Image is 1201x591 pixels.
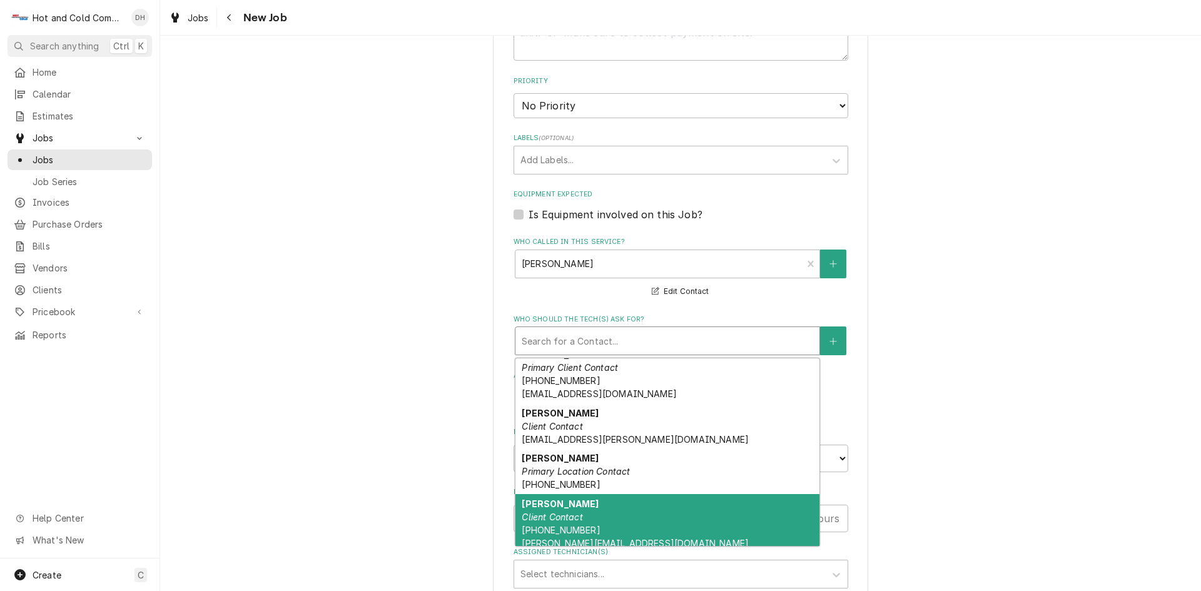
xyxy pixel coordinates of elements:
div: Labels [514,133,848,174]
a: Go to Jobs [8,128,152,148]
div: hours [803,505,848,532]
span: Job Series [33,175,146,188]
span: Help Center [33,512,144,525]
label: Equipment Expected [514,189,848,200]
input: Date [514,445,676,472]
span: Reports [33,328,146,341]
div: DH [131,9,149,26]
div: Hot and Cold Commercial Kitchens, Inc.'s Avatar [11,9,29,26]
label: Who should the tech(s) ask for? [514,315,848,325]
button: Create New Contact [820,326,846,355]
em: Client Contact [522,512,582,522]
div: Assigned Technician(s) [514,547,848,588]
a: Clients [8,280,152,300]
div: H [11,9,29,26]
em: Primary Location Contact [522,466,630,477]
a: Jobs [164,8,214,28]
span: Vendors [33,261,146,275]
strong: [PERSON_NAME] [522,498,599,509]
span: Search anything [30,39,99,53]
label: Who called in this service? [514,237,848,247]
span: Create [33,570,61,580]
span: ( optional ) [539,134,574,141]
button: Edit Contact [650,284,711,300]
div: Estimated Arrival Time [514,427,848,472]
a: Jobs [8,149,152,170]
span: Invoices [33,196,146,209]
label: Estimated Arrival Time [514,427,848,437]
svg: Create New Contact [829,337,837,346]
span: K [138,39,144,53]
strong: [PERSON_NAME] [522,453,599,463]
span: What's New [33,533,144,547]
a: Job Series [8,171,152,192]
div: Daryl Harris's Avatar [131,9,149,26]
div: Who called in this service? [514,237,848,299]
a: Vendors [8,258,152,278]
div: Equipment Expected [514,189,848,221]
a: Calendar [8,84,152,104]
div: Who should the tech(s) ask for? [514,315,848,355]
span: Bills [33,240,146,253]
span: [PHONE_NUMBER] [522,479,600,490]
div: Attachments [514,371,848,412]
div: Estimated Job Duration [514,487,848,532]
button: Navigate back [220,8,240,28]
span: New Job [240,9,287,26]
span: Ctrl [113,39,129,53]
a: Home [8,62,152,83]
a: Bills [8,236,152,256]
button: Create New Contact [820,250,846,278]
label: Is Equipment involved on this Job? [529,207,702,222]
a: Go to What's New [8,530,152,550]
span: Clients [33,283,146,296]
span: Jobs [33,131,127,144]
span: Calendar [33,88,146,101]
span: [PHONE_NUMBER] [PERSON_NAME][EMAIL_ADDRESS][DOMAIN_NAME] [522,525,749,548]
strong: [PERSON_NAME] [522,408,599,418]
span: C [138,568,144,582]
a: Go to Help Center [8,508,152,528]
a: Estimates [8,106,152,126]
a: Reports [8,325,152,345]
span: [EMAIL_ADDRESS][PERSON_NAME][DOMAIN_NAME] [522,434,749,445]
span: Pricebook [33,305,127,318]
div: Priority [514,76,848,118]
span: [PHONE_NUMBER] [EMAIL_ADDRESS][DOMAIN_NAME] [522,375,676,399]
button: Search anythingCtrlK [8,35,152,57]
em: Primary Client Contact [522,362,618,373]
a: Go to Pricebook [8,301,152,322]
span: Home [33,66,146,79]
span: Estimates [33,109,146,123]
div: Hot and Cold Commercial Kitchens, Inc. [33,11,124,24]
span: Purchase Orders [33,218,146,231]
label: Priority [514,76,848,86]
label: Labels [514,133,848,143]
label: Estimated Job Duration [514,487,848,497]
span: Jobs [33,153,146,166]
em: Client Contact [522,421,582,432]
label: Attachments [514,371,848,381]
a: Purchase Orders [8,214,152,235]
span: Jobs [188,11,209,24]
svg: Create New Contact [829,260,837,268]
a: Invoices [8,192,152,213]
label: Assigned Technician(s) [514,547,848,557]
